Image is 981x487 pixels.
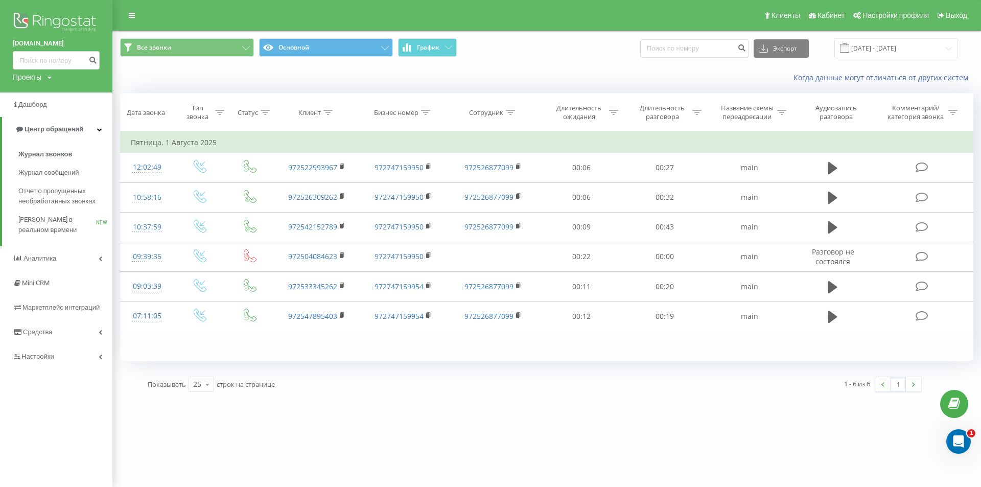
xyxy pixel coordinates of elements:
[552,104,606,121] div: Длительность ожидания
[13,10,100,36] img: Ringostat logo
[148,380,186,389] span: Показывать
[540,212,623,242] td: 00:09
[720,104,775,121] div: Название схемы переадресации
[886,104,946,121] div: Комментарий/категория звонка
[417,44,439,51] span: График
[623,272,707,302] td: 00:20
[288,222,337,231] a: 972542152789
[13,38,100,49] a: [DOMAIN_NAME]
[540,242,623,271] td: 00:22
[18,168,79,178] span: Журнал сообщений
[818,11,845,19] span: Кабинет
[21,353,54,360] span: Настройки
[375,311,424,321] a: 972747159954
[18,145,112,164] a: Журнал звонков
[623,302,707,331] td: 00:19
[891,377,906,391] a: 1
[259,38,393,57] button: Основной
[127,108,165,117] div: Дата звонка
[464,282,513,291] a: 972526877099
[238,108,258,117] div: Статус
[288,311,337,321] a: 972547895403
[217,380,275,389] span: строк на странице
[635,104,690,121] div: Длительность разговора
[862,11,929,19] span: Настройки профиля
[640,39,749,58] input: Поиск по номеру
[375,282,424,291] a: 972747159954
[375,251,424,261] a: 972747159950
[623,212,707,242] td: 00:43
[812,247,854,266] span: Разговор не состоялся
[18,101,47,108] span: Дашборд
[24,254,56,262] span: Аналитика
[288,163,337,172] a: 972522993967
[469,108,503,117] div: Сотрудник
[18,149,72,159] span: Журнал звонков
[375,192,424,202] a: 972747159950
[183,104,213,121] div: Тип звонка
[398,38,457,57] button: График
[288,192,337,202] a: 972526309262
[22,279,50,287] span: Mini CRM
[23,328,53,336] span: Средства
[193,379,201,389] div: 25
[707,272,793,302] td: main
[623,153,707,182] td: 00:27
[793,73,973,82] a: Когда данные могут отличаться от других систем
[18,164,112,182] a: Журнал сообщений
[623,182,707,212] td: 00:32
[131,217,163,237] div: 10:37:59
[464,222,513,231] a: 972526877099
[131,276,163,296] div: 09:03:39
[22,304,100,311] span: Маркетплейс интеграций
[803,104,870,121] div: Аудиозапись разговора
[707,212,793,242] td: main
[131,247,163,267] div: 09:39:35
[540,182,623,212] td: 00:06
[137,43,171,52] span: Все звонки
[131,157,163,177] div: 12:02:49
[298,108,321,117] div: Клиент
[375,222,424,231] a: 972747159950
[946,11,967,19] span: Выход
[540,302,623,331] td: 00:12
[25,125,83,133] span: Центр обращений
[623,242,707,271] td: 00:00
[844,379,870,389] div: 1 - 6 из 6
[464,192,513,202] a: 972526877099
[18,215,96,235] span: [PERSON_NAME] в реальном времени
[375,163,424,172] a: 972747159950
[707,153,793,182] td: main
[540,153,623,182] td: 00:06
[121,132,973,153] td: Пятница, 1 Августа 2025
[946,429,971,454] iframe: Intercom live chat
[131,188,163,207] div: 10:58:16
[464,163,513,172] a: 972526877099
[374,108,418,117] div: Бизнес номер
[540,272,623,302] td: 00:11
[2,117,112,142] a: Центр обращений
[18,186,107,206] span: Отчет о пропущенных необработанных звонках
[772,11,800,19] span: Клиенты
[754,39,809,58] button: Экспорт
[13,72,41,82] div: Проекты
[18,211,112,239] a: [PERSON_NAME] в реальном времениNEW
[464,311,513,321] a: 972526877099
[131,306,163,326] div: 07:11:05
[120,38,254,57] button: Все звонки
[707,182,793,212] td: main
[707,242,793,271] td: main
[13,51,100,69] input: Поиск по номеру
[18,182,112,211] a: Отчет о пропущенных необработанных звонках
[288,282,337,291] a: 972533345262
[288,251,337,261] a: 972504084623
[707,302,793,331] td: main
[967,429,975,437] span: 1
